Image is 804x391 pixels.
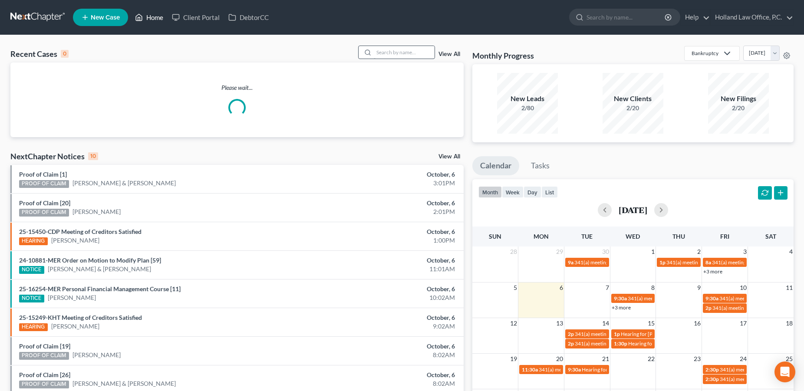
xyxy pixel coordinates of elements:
[765,233,776,240] span: Sat
[619,205,647,214] h2: [DATE]
[48,265,151,273] a: [PERSON_NAME] & [PERSON_NAME]
[587,9,666,25] input: Search by name...
[601,354,610,364] span: 21
[534,233,549,240] span: Mon
[51,236,99,245] a: [PERSON_NAME]
[614,340,627,347] span: 1:30p
[51,322,99,331] a: [PERSON_NAME]
[224,10,273,25] a: DebtorCC
[705,376,719,382] span: 2:30p
[19,285,181,292] a: 25-16254-MER Personal Financial Management Course [11]
[61,50,69,58] div: 0
[472,50,534,61] h3: Monthly Progress
[509,354,518,364] span: 19
[612,304,631,311] a: +3 more
[719,295,803,302] span: 341(a) meeting for [PERSON_NAME]
[19,323,48,331] div: HEARING
[785,283,794,293] span: 11
[509,318,518,329] span: 12
[555,246,564,257] span: 29
[374,46,435,59] input: Search by name...
[659,259,666,266] span: 1p
[497,94,558,104] div: New Leads
[650,283,656,293] span: 8
[19,352,69,360] div: PROOF OF CLAIM
[692,49,718,57] div: Bankruptcy
[711,10,793,25] a: Holland Law Office, P.C.
[720,366,804,373] span: 341(a) meeting for [PERSON_NAME]
[574,259,658,266] span: 341(a) meeting for [PERSON_NAME]
[316,351,455,359] div: 8:02AM
[438,51,460,57] a: View All
[555,318,564,329] span: 13
[489,233,501,240] span: Sun
[131,10,168,25] a: Home
[91,14,120,21] span: New Case
[568,331,574,337] span: 2p
[10,49,69,59] div: Recent Cases
[614,331,620,337] span: 1p
[19,171,67,178] a: Proof of Claim [1]
[774,361,795,382] div: Open Intercom Messenger
[720,376,804,382] span: 341(a) meeting for [PERSON_NAME]
[666,259,796,266] span: 341(a) meeting for [PERSON_NAME] & [PERSON_NAME]
[19,266,44,274] div: NOTICE
[705,295,718,302] span: 9:30a
[316,256,455,265] div: October, 6
[509,246,518,257] span: 28
[72,207,121,216] a: [PERSON_NAME]
[708,104,769,112] div: 2/20
[316,313,455,322] div: October, 6
[720,233,729,240] span: Fri
[316,371,455,379] div: October, 6
[605,283,610,293] span: 7
[524,186,541,198] button: day
[316,227,455,236] div: October, 6
[739,354,748,364] span: 24
[19,209,69,217] div: PROOF OF CLAIM
[603,94,663,104] div: New Clients
[575,331,705,337] span: 341(a) meeting for [PERSON_NAME] & [PERSON_NAME]
[785,354,794,364] span: 25
[568,366,581,373] span: 9:30a
[785,318,794,329] span: 18
[472,156,519,175] a: Calendar
[559,283,564,293] span: 6
[316,342,455,351] div: October, 6
[647,318,656,329] span: 15
[497,104,558,112] div: 2/80
[581,233,593,240] span: Tue
[614,295,627,302] span: 9:30a
[316,265,455,273] div: 11:01AM
[522,366,538,373] span: 11:30a
[696,283,702,293] span: 9
[523,156,557,175] a: Tasks
[316,170,455,179] div: October, 6
[647,354,656,364] span: 22
[19,381,69,388] div: PROOF OF CLAIM
[10,151,98,161] div: NextChapter Notices
[19,256,161,264] a: 24-10881-MER Order on Motion to Modify Plan [59]
[601,246,610,257] span: 30
[316,322,455,331] div: 9:02AM
[72,379,176,388] a: [PERSON_NAME] & [PERSON_NAME]
[19,237,48,245] div: HEARING
[316,236,455,245] div: 1:00PM
[19,371,70,378] a: Proof of Claim [26]
[739,283,748,293] span: 10
[650,246,656,257] span: 1
[568,340,574,347] span: 2p
[626,233,640,240] span: Wed
[693,318,702,329] span: 16
[708,94,769,104] div: New Filings
[705,305,712,311] span: 2p
[316,379,455,388] div: 8:02AM
[705,259,711,266] span: 8a
[19,199,70,207] a: Proof of Claim [20]
[72,351,121,359] a: [PERSON_NAME]
[19,342,70,350] a: Proof of Claim [19]
[621,331,735,337] span: Hearing for [PERSON_NAME] & [PERSON_NAME]
[628,295,712,302] span: 341(a) meeting for [PERSON_NAME]
[478,186,502,198] button: month
[88,152,98,160] div: 10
